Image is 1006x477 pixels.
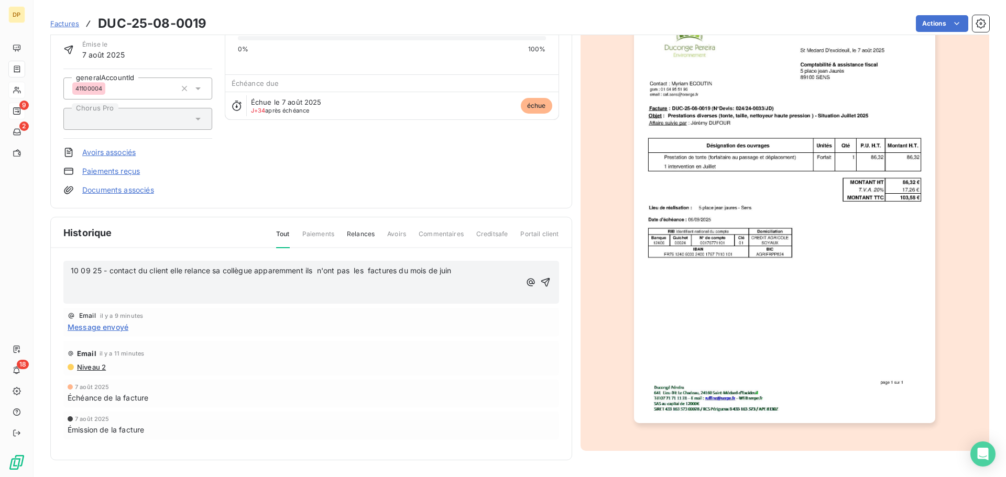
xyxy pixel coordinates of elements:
[100,313,143,319] span: il y a 9 minutes
[100,350,145,357] span: il y a 11 minutes
[98,14,206,33] h3: DUC-25-08-0019
[63,226,112,240] span: Historique
[232,79,279,87] span: Échéance due
[82,185,154,195] a: Documents associés
[8,6,25,23] div: DP
[302,229,334,247] span: Paiements
[75,416,110,422] span: 7 août 2025
[76,363,106,371] span: Niveau 2
[19,101,29,110] span: 9
[82,147,136,158] a: Avoirs associés
[916,15,968,32] button: Actions
[251,107,266,114] span: J+34
[82,166,140,176] a: Paiements reçus
[251,107,310,114] span: après échéance
[276,229,290,248] span: Tout
[476,229,508,247] span: Creditsafe
[970,441,996,467] div: Open Intercom Messenger
[8,454,25,471] img: Logo LeanPay
[19,121,29,131] span: 2
[68,424,144,435] span: Émission de la facture
[75,384,110,390] span: 7 août 2025
[68,321,128,332] span: Message envoyé
[347,229,375,247] span: Relances
[17,360,29,369] span: 18
[68,392,148,403] span: Échéance de la facture
[238,45,248,54] span: 0%
[77,349,96,358] span: Email
[528,45,546,54] span: 100%
[251,98,322,106] span: Échue le 7 août 2025
[521,98,552,114] span: échue
[82,49,125,60] span: 7 août 2025
[82,40,125,49] span: Émise le
[71,266,452,275] span: 10 09 25 - contact du client elle relance sa collègue apparemment ils n'ont pas les factures du m...
[50,18,79,29] a: Factures
[50,19,79,28] span: Factures
[75,85,102,92] span: 41100004
[520,229,559,247] span: Portail client
[79,313,96,319] span: Email
[419,229,464,247] span: Commentaires
[387,229,406,247] span: Avoirs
